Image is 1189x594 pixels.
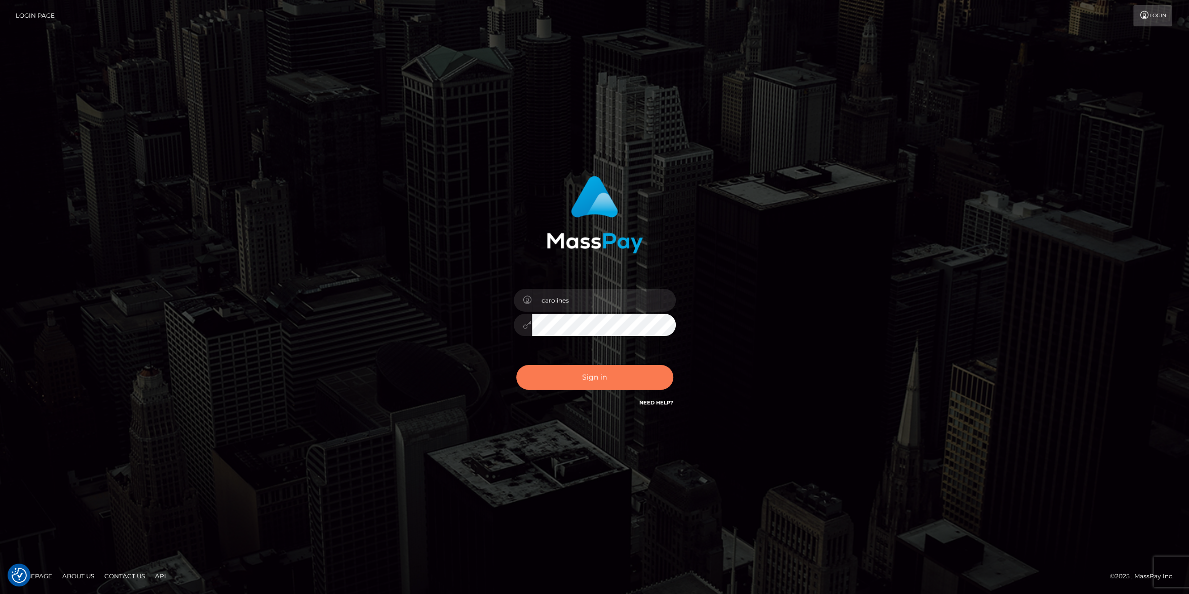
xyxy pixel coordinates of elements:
[11,568,56,584] a: Homepage
[532,289,676,312] input: Username...
[1110,571,1181,582] div: © 2025 , MassPay Inc.
[151,568,170,584] a: API
[12,568,27,583] button: Consent Preferences
[100,568,149,584] a: Contact Us
[12,568,27,583] img: Revisit consent button
[58,568,98,584] a: About Us
[516,365,673,390] button: Sign in
[639,399,673,406] a: Need Help?
[547,176,643,253] img: MassPay Login
[1133,5,1172,26] a: Login
[16,5,55,26] a: Login Page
